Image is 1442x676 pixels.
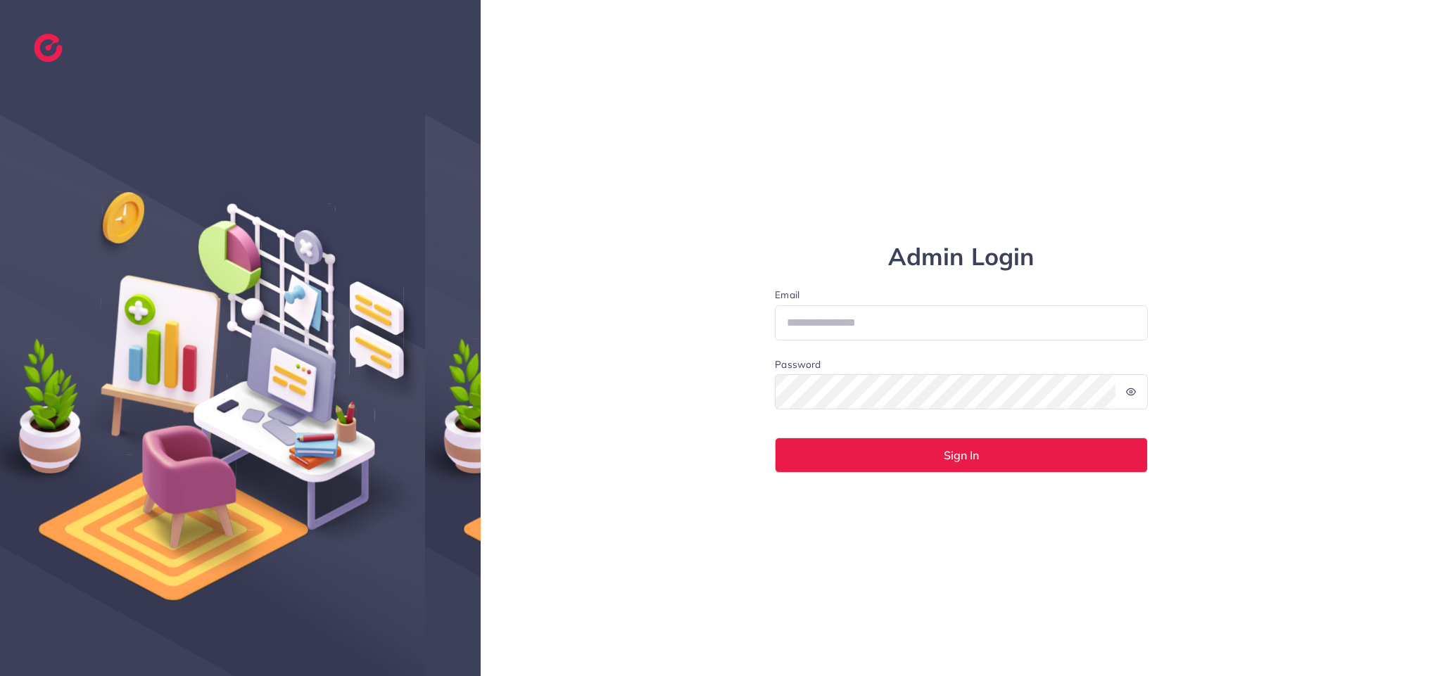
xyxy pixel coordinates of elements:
button: Sign In [775,438,1148,473]
img: logo [34,34,63,62]
h1: Admin Login [775,243,1148,272]
span: Sign In [944,449,979,461]
label: Email [775,288,1148,302]
label: Password [775,357,821,371]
